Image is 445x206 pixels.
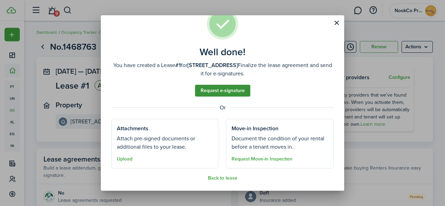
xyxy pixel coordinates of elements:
button: Request Move-in Inspection [232,156,292,162]
well-done-description: You have created a Lease for Finalize the lease agreement and send it for e-signatures. [111,61,334,78]
well-done-title: Well done! [200,47,245,58]
well-done-section-title: Move-in Inspection [232,124,278,133]
button: Close modal [331,17,342,29]
button: Back to lease [208,175,237,181]
well-done-section-title: Attachments [117,124,148,133]
well-done-separator: Or [111,104,334,112]
b: #1 [175,61,181,69]
well-done-section-description: Attach pre-signed documents or additional files to your lease. [117,134,213,151]
a: Request e-signature [195,85,250,97]
well-done-section-description: Document the condition of your rental before a tenant moves in. [232,134,328,151]
button: Upload [117,156,132,162]
b: [STREET_ADDRESS] [187,61,238,69]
